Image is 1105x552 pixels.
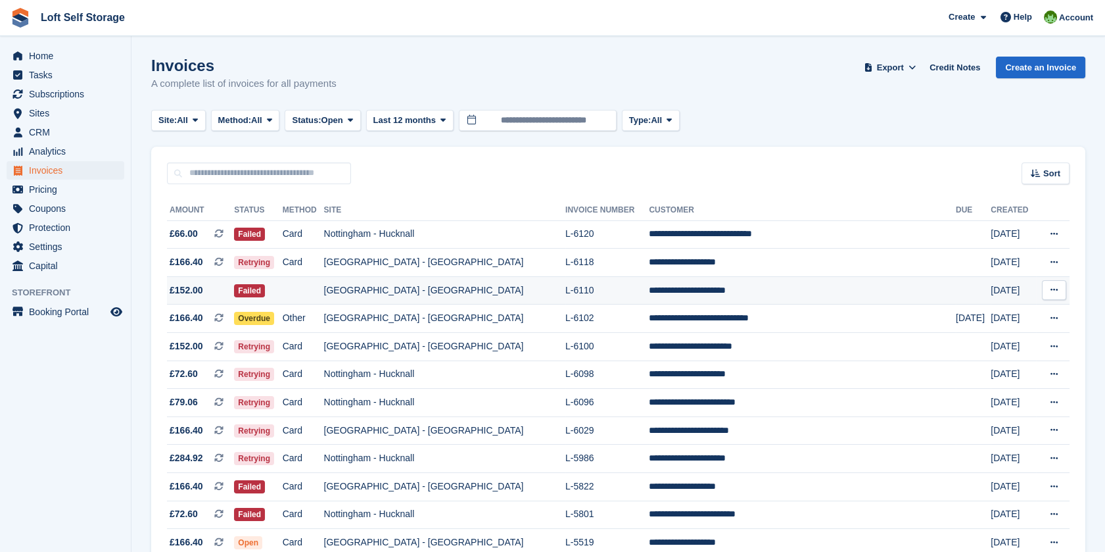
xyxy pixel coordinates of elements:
[234,228,265,241] span: Failed
[170,395,198,409] span: £79.06
[7,142,124,161] a: menu
[324,416,565,445] td: [GEOGRAPHIC_DATA] - [GEOGRAPHIC_DATA]
[170,507,198,521] span: £72.60
[29,123,108,141] span: CRM
[234,480,265,493] span: Failed
[991,200,1036,221] th: Created
[996,57,1085,78] a: Create an Invoice
[7,238,124,256] a: menu
[283,389,324,417] td: Card
[151,110,206,132] button: Site: All
[991,473,1036,501] td: [DATE]
[991,416,1036,445] td: [DATE]
[7,303,124,321] a: menu
[565,220,649,249] td: L-6120
[177,114,188,127] span: All
[170,311,203,325] span: £166.40
[234,200,282,221] th: Status
[324,249,565,277] td: [GEOGRAPHIC_DATA] - [GEOGRAPHIC_DATA]
[234,452,274,465] span: Retrying
[211,110,280,132] button: Method: All
[29,257,108,275] span: Capital
[565,200,649,221] th: Invoice Number
[29,238,108,256] span: Settings
[1044,11,1057,24] img: James Johnson
[234,424,274,438] span: Retrying
[1059,11,1093,24] span: Account
[991,305,1036,333] td: [DATE]
[565,276,649,305] td: L-6110
[956,200,991,221] th: Due
[956,305,991,333] td: [DATE]
[565,473,649,501] td: L-5822
[991,389,1036,417] td: [DATE]
[285,110,360,132] button: Status: Open
[366,110,454,132] button: Last 12 months
[167,200,234,221] th: Amount
[324,473,565,501] td: [GEOGRAPHIC_DATA] - [GEOGRAPHIC_DATA]
[29,142,108,161] span: Analytics
[251,114,262,127] span: All
[1043,167,1060,180] span: Sort
[283,445,324,473] td: Card
[283,305,324,333] td: Other
[170,339,203,353] span: £152.00
[29,303,108,321] span: Booking Portal
[234,508,265,521] span: Failed
[7,218,124,237] a: menu
[324,445,565,473] td: Nottingham - Hucknall
[29,199,108,218] span: Coupons
[234,284,265,297] span: Failed
[292,114,321,127] span: Status:
[108,304,124,320] a: Preview store
[7,257,124,275] a: menu
[283,220,324,249] td: Card
[991,249,1036,277] td: [DATE]
[151,57,337,74] h1: Invoices
[949,11,975,24] span: Create
[29,218,108,237] span: Protection
[283,473,324,501] td: Card
[29,161,108,180] span: Invoices
[234,396,274,409] span: Retrying
[991,333,1036,361] td: [DATE]
[324,389,565,417] td: Nottingham - Hucknall
[649,200,956,221] th: Customer
[324,220,565,249] td: Nottingham - Hucknall
[158,114,177,127] span: Site:
[7,104,124,122] a: menu
[12,286,131,299] span: Storefront
[170,255,203,269] span: £166.40
[565,249,649,277] td: L-6118
[629,114,651,127] span: Type:
[234,256,274,269] span: Retrying
[7,85,124,103] a: menu
[324,276,565,305] td: [GEOGRAPHIC_DATA] - [GEOGRAPHIC_DATA]
[170,227,198,241] span: £66.00
[991,276,1036,305] td: [DATE]
[924,57,985,78] a: Credit Notes
[565,389,649,417] td: L-6096
[283,333,324,361] td: Card
[29,85,108,103] span: Subscriptions
[565,416,649,445] td: L-6029
[565,501,649,529] td: L-5801
[234,312,274,325] span: Overdue
[565,361,649,389] td: L-6098
[170,536,203,549] span: £166.40
[324,361,565,389] td: Nottingham - Hucknall
[565,305,649,333] td: L-6102
[373,114,436,127] span: Last 12 months
[234,340,274,353] span: Retrying
[29,180,108,199] span: Pricing
[170,451,203,465] span: £284.92
[991,501,1036,529] td: [DATE]
[170,424,203,438] span: £166.40
[35,7,130,28] a: Loft Self Storage
[324,305,565,333] td: [GEOGRAPHIC_DATA] - [GEOGRAPHIC_DATA]
[7,66,124,84] a: menu
[321,114,343,127] span: Open
[565,333,649,361] td: L-6100
[991,445,1036,473] td: [DATE]
[151,76,337,91] p: A complete list of invoices for all payments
